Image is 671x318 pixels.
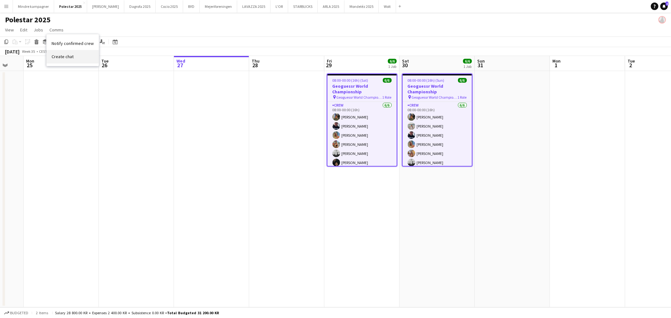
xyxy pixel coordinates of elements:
span: 28 [251,62,260,69]
span: Geoguessr World Championship [412,95,458,100]
span: Fri [327,58,332,64]
span: Sun [477,58,485,64]
span: 1 Role [458,95,467,100]
button: Dagrofa 2025 [124,0,156,13]
span: 26 [100,62,109,69]
button: Cocio 2025 [156,0,183,13]
button: Mondeléz 2025 [344,0,379,13]
span: 29 [326,62,332,69]
span: Comms [49,27,64,33]
button: Mindre kampagner [13,0,54,13]
div: 1 Job [463,64,472,69]
h3: Geoguessr World Championship [403,83,472,95]
span: 1 Role [383,95,392,100]
span: 6/6 [463,59,472,63]
a: Create chat [47,50,99,63]
span: Notify confirmed crew [52,41,94,46]
span: 2 [627,62,635,69]
button: STARBUCKS [288,0,318,13]
button: BYD [183,0,200,13]
span: 6/6 [383,78,392,83]
span: 31 [476,62,485,69]
span: Thu [252,58,260,64]
app-user-avatar: Mia Tidemann [658,16,666,24]
a: Jobs [31,26,46,34]
a: Edit [18,26,30,34]
h3: Geoguessr World Championship [327,83,397,95]
span: 30 [401,62,409,69]
span: 25 [25,62,34,69]
div: [DATE] [5,48,20,55]
span: Geoguessr World Championship [337,95,383,100]
span: Jobs [34,27,43,33]
span: 2 items [35,310,50,315]
span: Week 35 [21,49,36,54]
button: L'OR [271,0,288,13]
span: Mon [26,58,34,64]
span: 08:00-00:00 (16h) (Sat) [333,78,368,83]
span: 6/6 [458,78,467,83]
span: Total Budgeted 31 200.00 KR [167,310,219,315]
div: Salary 28 800.00 KR + Expenses 2 400.00 KR + Subsistence 0.00 KR = [55,310,219,315]
span: Create chat [52,54,74,59]
span: Sat [402,58,409,64]
h1: Polestar 2025 [5,15,51,25]
a: Notify confirmed crew [47,37,99,50]
app-card-role: Crew6/608:00-00:00 (16h)[PERSON_NAME][PERSON_NAME][PERSON_NAME][PERSON_NAME][PERSON_NAME][PERSON_... [327,102,397,169]
a: Comms [47,26,66,34]
button: Wolt [379,0,396,13]
div: CEST [39,49,47,54]
span: 1 [666,2,668,6]
span: 27 [176,62,185,69]
button: Polestar 2025 [54,0,87,13]
span: View [5,27,14,33]
span: 1 [551,62,561,69]
span: Edit [20,27,27,33]
button: LAVAZZA 2025 [237,0,271,13]
button: ARLA 2025 [318,0,344,13]
span: 08:00-00:00 (16h) (Sun) [408,78,445,83]
span: Tue [628,58,635,64]
span: Mon [552,58,561,64]
app-card-role: Crew6/608:00-00:00 (16h)[PERSON_NAME][PERSON_NAME][PERSON_NAME][PERSON_NAME][PERSON_NAME][PERSON_... [403,102,472,169]
button: [PERSON_NAME] [87,0,124,13]
a: View [3,26,16,34]
app-job-card: 08:00-00:00 (16h) (Sun)6/6Geoguessr World Championship Geoguessr World Championship1 RoleCrew6/60... [402,74,472,167]
span: Tue [101,58,109,64]
div: 1 Job [388,64,396,69]
span: Wed [176,58,185,64]
button: Mejeriforeningen [200,0,237,13]
span: 6/6 [388,59,397,63]
app-job-card: 08:00-00:00 (16h) (Sat)6/6Geoguessr World Championship Geoguessr World Championship1 RoleCrew6/60... [327,74,397,167]
span: Budgeted [10,311,28,315]
a: 1 [660,3,668,10]
button: Budgeted [3,310,29,316]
